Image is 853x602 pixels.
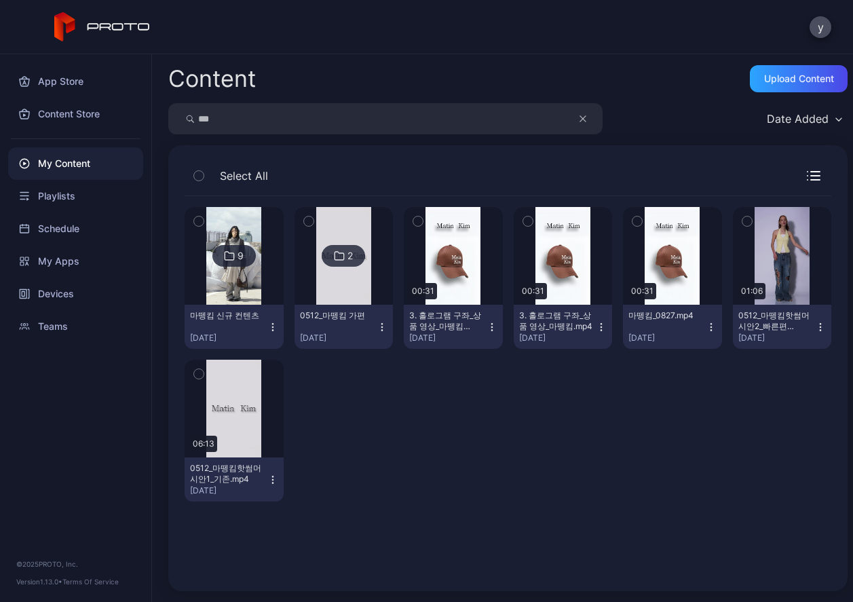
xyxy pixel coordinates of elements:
[238,250,244,262] div: 9
[519,333,596,343] div: [DATE]
[220,168,268,184] span: Select All
[295,305,394,349] button: 0512_마뗑킴 가편[DATE]
[16,559,135,569] div: © 2025 PROTO, Inc.
[760,103,848,134] button: Date Added
[190,463,265,485] div: 0512_마뗑킴핫썸머 시안1_기존.mp4
[8,245,143,278] a: My Apps
[8,212,143,245] a: Schedule
[409,310,484,332] div: 3. 홀로그램 구좌_상품 영상_마뗑킴_NS.mp4
[190,310,265,321] div: 마뗑킴 신규 컨텐츠
[8,65,143,98] a: App Store
[623,305,722,349] button: 마뗑킴_0827.mp4[DATE]
[185,305,284,349] button: 마뗑킴 신규 컨텐츠[DATE]
[168,67,256,90] div: Content
[750,65,848,92] button: Upload Content
[8,98,143,130] a: Content Store
[409,333,487,343] div: [DATE]
[190,485,267,496] div: [DATE]
[300,310,375,321] div: 0512_마뗑킴 가편
[62,578,119,586] a: Terms Of Service
[347,250,353,262] div: 2
[190,333,267,343] div: [DATE]
[738,333,816,343] div: [DATE]
[8,310,143,343] a: Teams
[628,333,706,343] div: [DATE]
[300,333,377,343] div: [DATE]
[185,457,284,502] button: 0512_마뗑킴핫썸머 시안1_기존.mp4[DATE]
[628,310,703,321] div: 마뗑킴_0827.mp4
[738,310,813,332] div: 0512_마뗑킴핫썸머 시안2_빠른편집.mp4
[514,305,613,349] button: 3. 홀로그램 구좌_상품 영상_마뗑킴.mp4[DATE]
[404,305,503,349] button: 3. 홀로그램 구좌_상품 영상_마뗑킴_NS.mp4[DATE]
[733,305,832,349] button: 0512_마뗑킴핫썸머 시안2_빠른편집.mp4[DATE]
[8,147,143,180] a: My Content
[8,180,143,212] a: Playlists
[767,112,829,126] div: Date Added
[764,73,834,84] div: Upload Content
[8,278,143,310] a: Devices
[810,16,831,38] button: y
[519,310,594,332] div: 3. 홀로그램 구좌_상품 영상_마뗑킴.mp4
[16,578,62,586] span: Version 1.13.0 •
